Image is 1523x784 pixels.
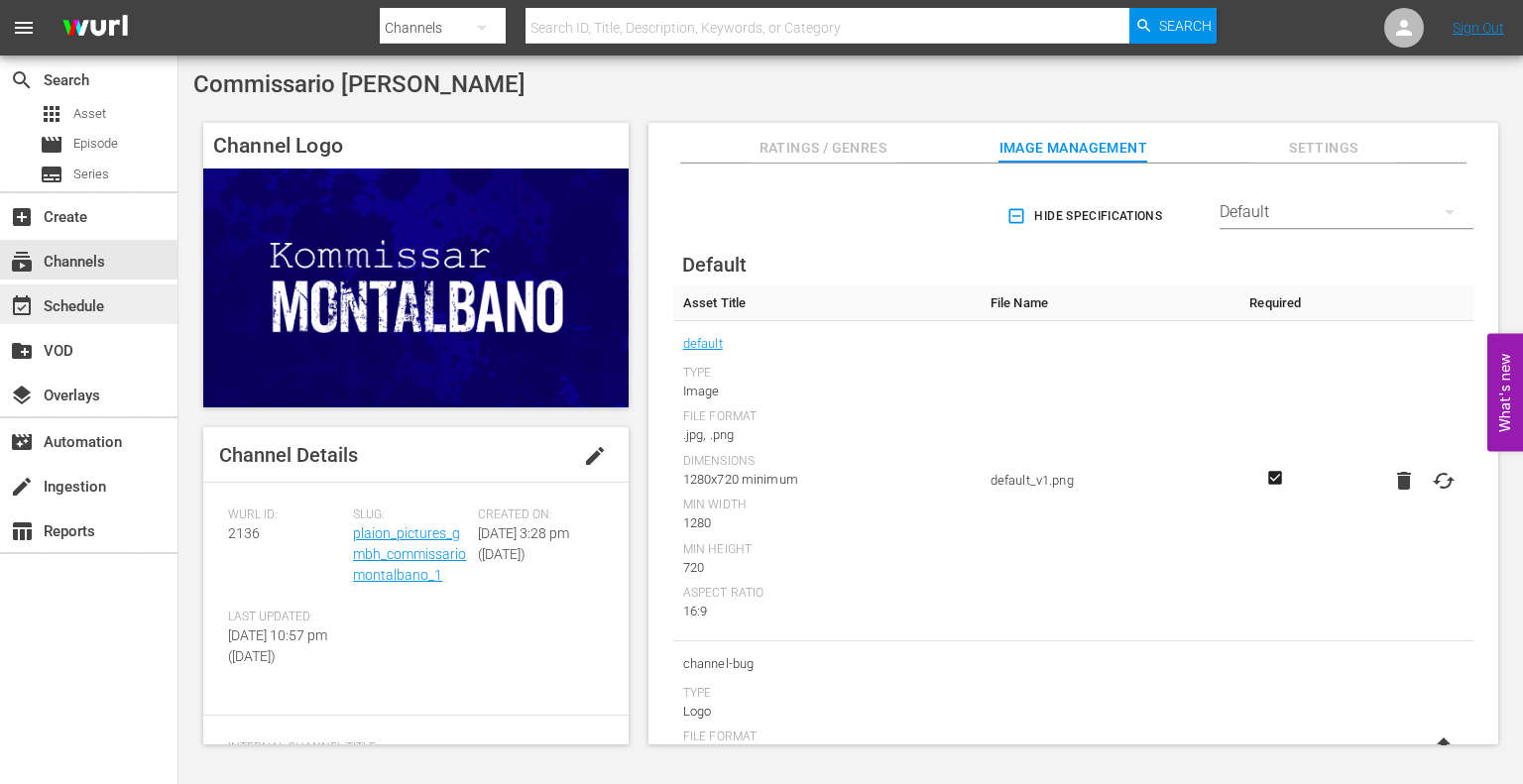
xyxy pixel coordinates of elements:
[10,294,34,318] span: Schedule
[10,250,34,274] span: Channels
[683,542,971,558] div: Min Height
[228,740,594,756] span: Internal Channel Title:
[682,253,747,277] span: Default
[10,475,34,499] span: Ingestion
[73,134,118,154] span: Episode
[228,507,343,523] span: Wurl ID:
[219,443,358,467] span: Channel Details
[1129,8,1217,44] button: Search
[1263,469,1287,487] svg: Required
[683,498,971,513] div: Min Width
[998,136,1147,161] span: Image Management
[228,610,343,625] span: Last Updated:
[478,507,593,523] span: Created On:
[583,444,607,468] span: edit
[683,331,723,357] a: default
[683,513,971,533] div: 1280
[10,519,34,543] span: Reports
[981,321,1239,641] td: default_v1.png
[40,102,63,126] span: Asset
[683,686,971,702] div: Type
[673,285,981,321] th: Asset Title
[228,627,327,664] span: [DATE] 10:57 pm ([DATE])
[1220,184,1473,240] div: Default
[228,525,260,541] span: 2136
[1249,136,1398,161] span: Settings
[203,168,629,407] img: Commissario Montalbano
[1002,188,1170,244] button: Hide Specifications
[40,163,63,186] span: Series
[10,430,34,454] span: Automation
[749,136,897,161] span: Ratings / Genres
[683,425,971,445] div: .jpg, .png
[73,165,109,184] span: Series
[40,133,63,157] span: Episode
[683,409,971,425] div: File Format
[683,382,971,401] div: Image
[203,123,629,168] h4: Channel Logo
[73,104,106,124] span: Asset
[10,339,34,363] span: VOD
[683,651,971,677] span: channel-bug
[683,729,971,745] div: File Format
[10,205,34,229] span: Create
[48,5,143,52] img: ans4CAIJ8jUAAAAAAAAAAAAAAAAAAAAAAAAgQb4GAAAAAAAAAAAAAAAAAAAAAAAAJMjXAAAAAAAAAAAAAAAAAAAAAAAAgAT5G...
[193,70,526,98] span: Commissario [PERSON_NAME]
[683,602,971,621] div: 16:9
[571,432,619,480] button: edit
[1453,20,1504,36] a: Sign Out
[683,366,971,382] div: Type
[1010,206,1162,227] span: Hide Specifications
[12,16,36,40] span: menu
[1487,333,1523,451] button: Open Feedback Widget
[10,384,34,407] span: Overlays
[478,525,569,562] span: [DATE] 3:28 pm ([DATE])
[683,454,971,470] div: Dimensions
[1239,285,1312,321] th: Required
[683,470,971,490] div: 1280x720 minimum
[683,702,971,722] div: Logo
[10,68,34,92] span: Search
[1159,8,1212,44] span: Search
[353,507,468,523] span: Slug:
[353,525,466,583] a: plaion_pictures_gmbh_commissariomontalbano_1
[683,558,971,578] div: 720
[683,586,971,602] div: Aspect Ratio
[981,285,1239,321] th: File Name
